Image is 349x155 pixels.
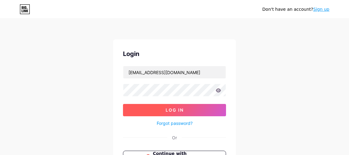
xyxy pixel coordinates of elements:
[313,7,329,12] a: Sign up
[123,104,226,116] button: Log In
[123,66,226,78] input: Username
[172,134,177,141] div: Or
[166,107,184,113] span: Log In
[262,6,329,13] div: Don't have an account?
[123,49,226,58] div: Login
[157,120,193,126] a: Forgot password?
